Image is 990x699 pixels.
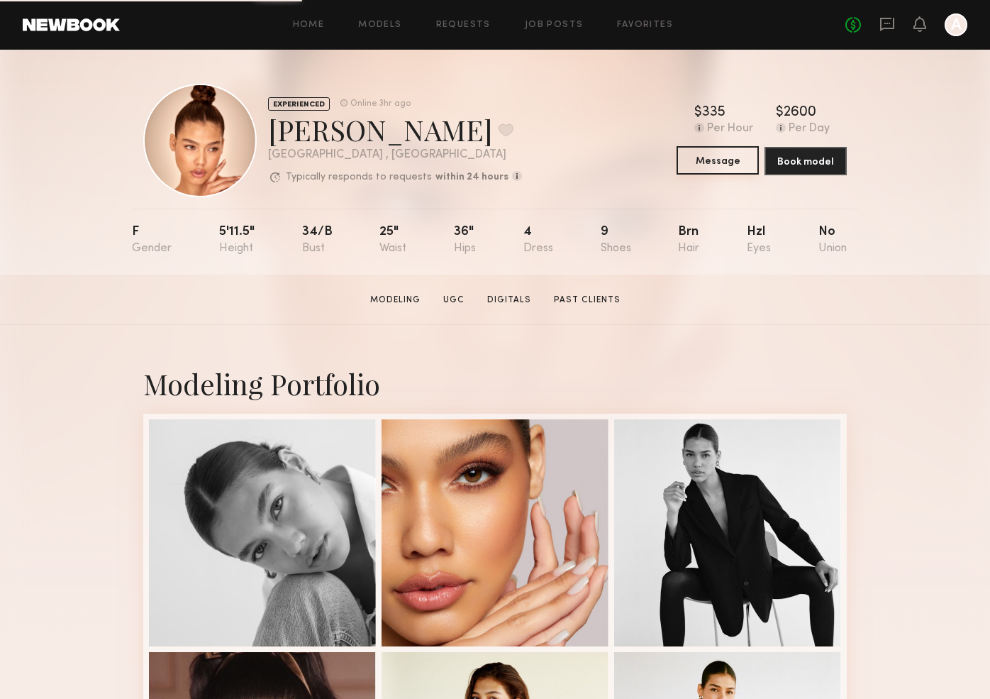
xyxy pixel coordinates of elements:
[601,226,631,255] div: 9
[482,294,537,307] a: Digitals
[694,106,702,120] div: $
[358,21,401,30] a: Models
[678,226,699,255] div: Brn
[286,172,432,182] p: Typically responds to requests
[293,21,325,30] a: Home
[747,226,771,255] div: Hzl
[784,106,816,120] div: 2600
[707,123,753,136] div: Per Hour
[365,294,426,307] a: Modeling
[268,111,522,148] div: [PERSON_NAME]
[789,123,830,136] div: Per Day
[268,149,522,161] div: [GEOGRAPHIC_DATA] , [GEOGRAPHIC_DATA]
[523,226,553,255] div: 4
[702,106,725,120] div: 335
[677,146,759,175] button: Message
[379,226,406,255] div: 25"
[436,21,491,30] a: Requests
[525,21,584,30] a: Job Posts
[438,294,470,307] a: UGC
[219,226,255,255] div: 5'11.5"
[454,226,476,255] div: 36"
[764,147,847,175] button: Book model
[776,106,784,120] div: $
[617,21,673,30] a: Favorites
[268,97,330,111] div: EXPERIENCED
[548,294,626,307] a: Past Clients
[350,99,411,109] div: Online 3hr ago
[435,172,508,182] b: within 24 hours
[945,13,967,36] a: A
[302,226,333,255] div: 34/b
[132,226,172,255] div: F
[818,226,847,255] div: No
[143,365,847,402] div: Modeling Portfolio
